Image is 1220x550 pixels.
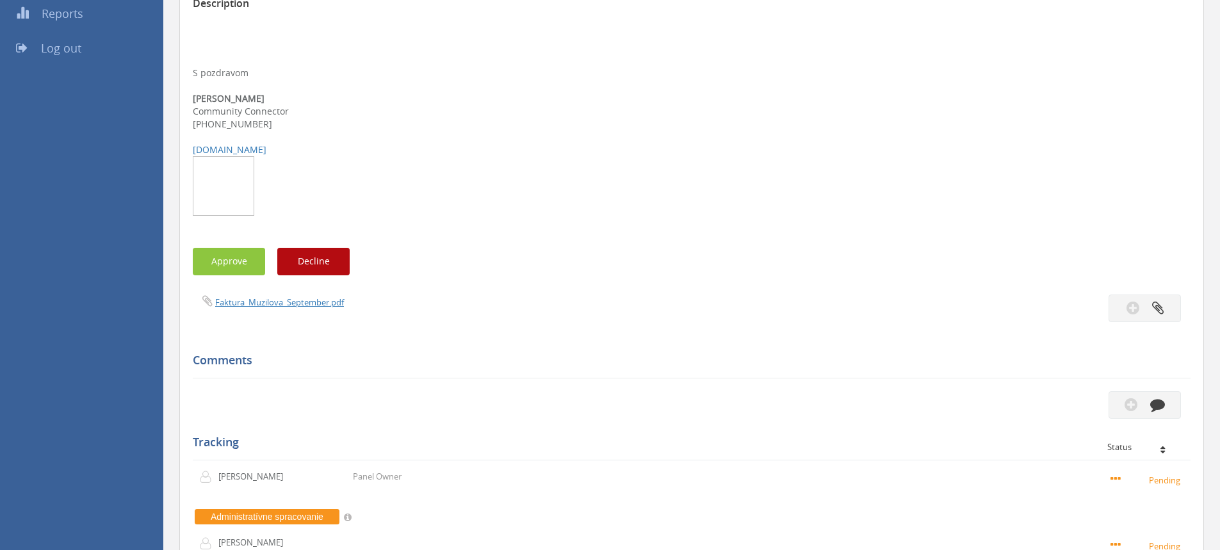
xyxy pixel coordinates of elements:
span: Reports [42,6,83,21]
small: Pending [1110,473,1184,487]
span: Log out [41,40,81,56]
button: Decline [277,248,350,275]
p: Panel Owner [353,471,402,483]
img: user-icon.png [199,471,218,483]
div: S pozdravom [193,41,1191,229]
a: [DOMAIN_NAME] [193,143,266,156]
div: Status [1107,442,1181,451]
div: [PHONE_NUMBER] [193,118,1191,131]
div: Community Connector [193,105,1191,118]
button: Approve [193,248,265,275]
p: [PERSON_NAME] [218,537,292,549]
b: [PERSON_NAME] [193,92,264,104]
span: Administratívne spracovanie [195,509,339,524]
img: user-icon.png [199,537,218,550]
p: [PERSON_NAME] [218,471,292,483]
h5: Comments [193,354,1181,367]
h5: Tracking [193,436,1181,449]
a: Faktura_Muzilova_September.pdf [215,296,344,308]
